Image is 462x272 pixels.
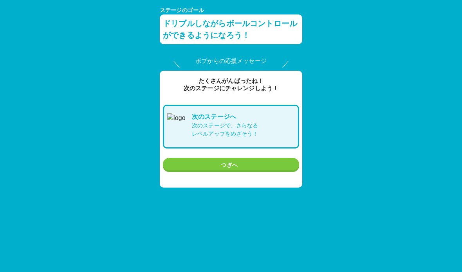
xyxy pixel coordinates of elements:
[163,18,299,41] p: ドリブルしながらボールコントロールができるようになろう！
[167,113,189,137] img: logo
[192,112,258,122] p: 次の ステージ へ
[192,122,258,138] p: 次のステージで、さらなる レベルアップをめざそう！
[160,6,302,14] p: ステージ のゴール
[160,57,302,66] p: ボブからの応援メッセージ
[160,77,302,92] p: たくさんがんばったね！ 次の ステージ にチャレンジしよう！
[163,158,299,172] button: つぎへ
